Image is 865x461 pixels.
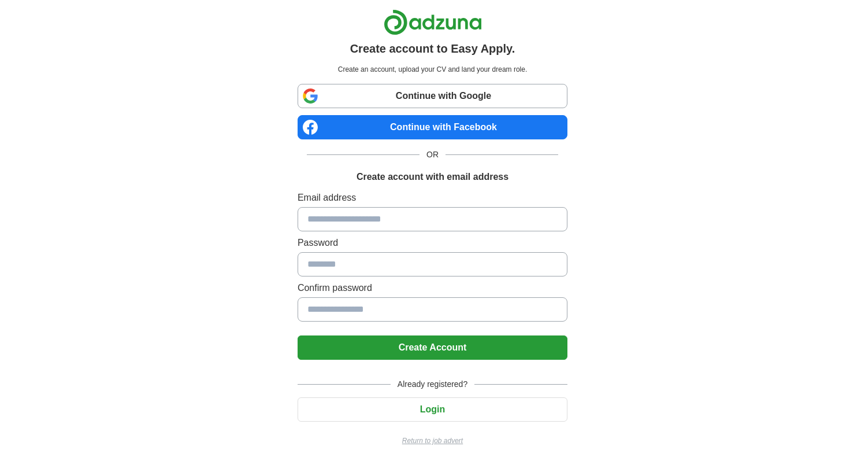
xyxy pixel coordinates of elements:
[300,64,565,75] p: Create an account, upload your CV and land your dream role.
[298,335,567,360] button: Create Account
[357,170,508,184] h1: Create account with email address
[298,191,567,205] label: Email address
[419,149,446,161] span: OR
[384,9,482,35] img: Adzuna logo
[391,378,474,390] span: Already registered?
[298,397,567,422] button: Login
[298,236,567,250] label: Password
[350,40,515,57] h1: Create account to Easy Apply.
[298,115,567,139] a: Continue with Facebook
[298,404,567,414] a: Login
[298,84,567,108] a: Continue with Google
[298,436,567,446] a: Return to job advert
[298,281,567,295] label: Confirm password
